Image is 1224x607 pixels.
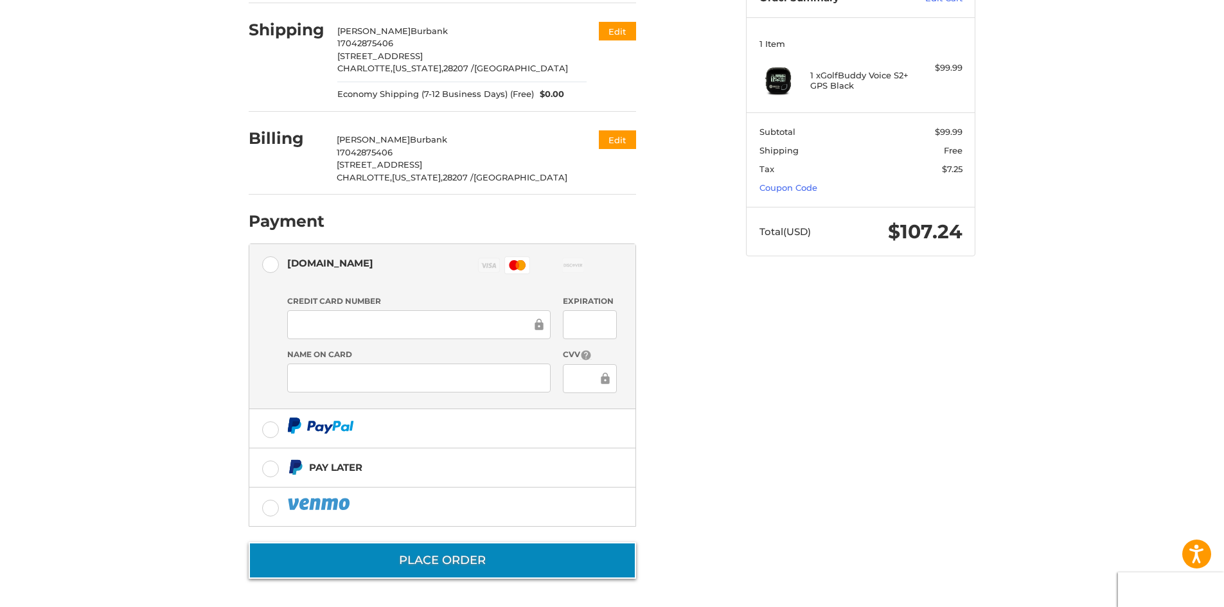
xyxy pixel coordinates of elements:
[337,26,411,36] span: [PERSON_NAME]
[337,159,422,170] span: [STREET_ADDRESS]
[249,211,324,231] h2: Payment
[337,38,393,48] span: 17042875406
[287,459,303,475] img: Pay Later icon
[935,127,962,137] span: $99.99
[474,172,567,182] span: [GEOGRAPHIC_DATA]
[944,145,962,155] span: Free
[410,134,447,145] span: Burbank
[563,349,616,361] label: CVV
[443,63,474,73] span: 28207 /
[563,295,616,307] label: Expiration
[309,457,362,478] div: Pay Later
[287,496,353,512] img: PayPal icon
[287,295,551,307] label: Credit Card Number
[759,127,795,137] span: Subtotal
[759,39,962,49] h3: 1 Item
[337,134,410,145] span: [PERSON_NAME]
[759,164,774,174] span: Tax
[599,130,636,149] button: Edit
[759,182,817,193] a: Coupon Code
[888,220,962,243] span: $107.24
[411,26,448,36] span: Burbank
[759,145,799,155] span: Shipping
[287,252,373,274] div: [DOMAIN_NAME]
[287,418,354,434] img: PayPal icon
[810,70,909,91] h4: 1 x GolfBuddy Voice S2+ GPS Black
[474,63,568,73] span: [GEOGRAPHIC_DATA]
[599,22,636,40] button: Edit
[337,147,393,157] span: 17042875406
[249,542,636,579] button: Place Order
[337,172,392,182] span: CHARLOTTE,
[534,88,565,101] span: $0.00
[393,63,443,73] span: [US_STATE],
[249,20,324,40] h2: Shipping
[392,172,443,182] span: [US_STATE],
[443,172,474,182] span: 28207 /
[1118,572,1224,607] iframe: Google Customer Reviews
[759,225,811,238] span: Total (USD)
[337,51,423,61] span: [STREET_ADDRESS]
[287,349,551,360] label: Name on Card
[912,62,962,75] div: $99.99
[249,128,324,148] h2: Billing
[337,63,393,73] span: CHARLOTTE,
[337,88,534,101] span: Economy Shipping (7-12 Business Days) (Free)
[942,164,962,174] span: $7.25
